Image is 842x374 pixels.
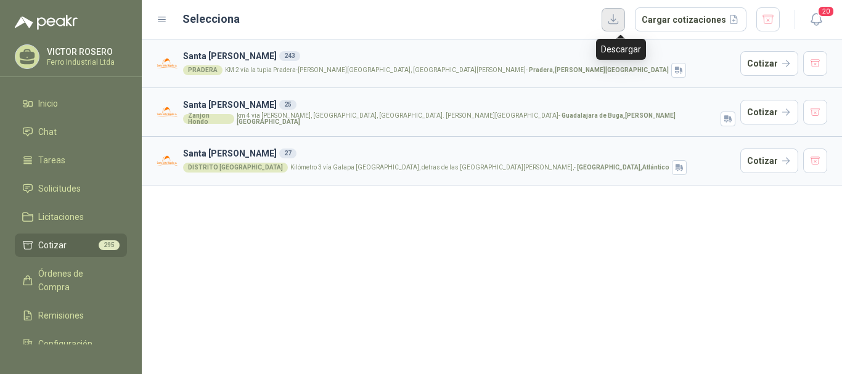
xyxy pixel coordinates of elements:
[183,49,735,63] h3: Santa [PERSON_NAME]
[99,240,120,250] span: 295
[237,113,718,125] p: km 4 via [PERSON_NAME], [GEOGRAPHIC_DATA], [GEOGRAPHIC_DATA]. [PERSON_NAME][GEOGRAPHIC_DATA] -
[15,332,127,356] a: Configuración
[15,262,127,299] a: Órdenes de Compra
[38,182,81,195] span: Solicitudes
[15,15,78,30] img: Logo peakr
[635,7,746,32] button: Cargar cotizaciones
[183,163,288,173] div: DISTRITO [GEOGRAPHIC_DATA]
[38,309,84,322] span: Remisiones
[183,65,223,75] div: PRADERA
[577,164,669,171] strong: [GEOGRAPHIC_DATA] , Atlántico
[157,53,178,75] img: Company Logo
[38,97,58,110] span: Inicio
[157,102,178,123] img: Company Logo
[740,51,798,76] button: Cotizar
[47,59,124,66] p: Ferro Industrial Ltda
[15,177,127,200] a: Solicitudes
[237,112,676,125] strong: Guadalajara de Buga , [PERSON_NAME][GEOGRAPHIC_DATA]
[38,125,57,139] span: Chat
[740,100,798,124] button: Cotizar
[47,47,124,56] p: VICTOR ROSERO
[15,205,127,229] a: Licitaciones
[15,304,127,327] a: Remisiones
[817,6,835,17] span: 20
[38,238,67,252] span: Cotizar
[183,147,735,160] h3: Santa [PERSON_NAME]
[38,210,84,224] span: Licitaciones
[157,150,178,172] img: Company Logo
[15,92,127,115] a: Inicio
[279,148,296,158] div: 27
[15,148,127,172] a: Tareas
[279,51,300,61] div: 243
[529,67,669,73] strong: Pradera , [PERSON_NAME][GEOGRAPHIC_DATA]
[183,98,735,112] h3: Santa [PERSON_NAME]
[596,39,646,60] div: Descargar
[279,100,296,110] div: 25
[15,234,127,257] a: Cotizar295
[225,67,669,73] p: KM 2 vía la tupia Pradera-[PERSON_NAME][GEOGRAPHIC_DATA], [GEOGRAPHIC_DATA][PERSON_NAME] -
[805,9,827,31] button: 20
[740,148,798,173] button: Cotizar
[182,10,240,28] h2: Selecciona
[183,114,234,124] div: Zanjon Hondo
[15,120,127,144] a: Chat
[290,165,669,171] p: Kilómetro 3 vía Galapa [GEOGRAPHIC_DATA], detras de las [GEOGRAPHIC_DATA][PERSON_NAME], -
[38,153,65,167] span: Tareas
[38,267,115,294] span: Órdenes de Compra
[38,337,92,351] span: Configuración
